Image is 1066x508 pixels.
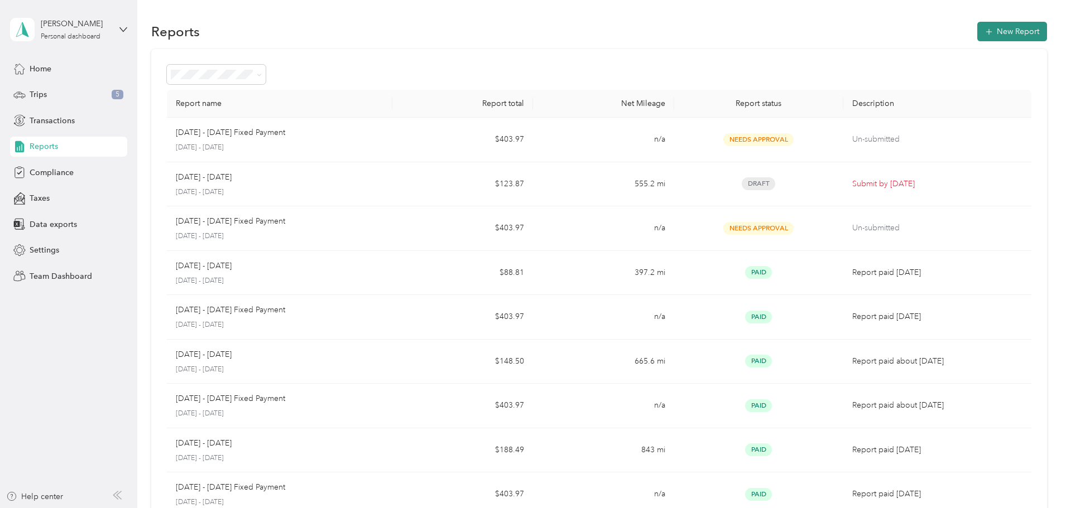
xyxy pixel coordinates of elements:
[392,428,533,473] td: $188.49
[852,444,1022,456] p: Report paid [DATE]
[852,267,1022,279] p: Report paid [DATE]
[41,18,111,30] div: [PERSON_NAME]
[533,428,674,473] td: 843 mi
[30,167,74,178] span: Compliance
[6,491,63,502] button: Help center
[683,99,834,108] div: Report status
[176,437,232,449] p: [DATE] - [DATE]
[176,215,285,228] p: [DATE] - [DATE] Fixed Payment
[392,384,533,428] td: $403.97
[176,276,383,286] p: [DATE] - [DATE]
[176,365,383,375] p: [DATE] - [DATE]
[745,311,772,323] span: Paid
[392,162,533,207] td: $123.87
[30,219,77,230] span: Data exports
[742,177,775,190] span: Draft
[167,90,392,118] th: Report name
[533,340,674,384] td: 665.6 mi
[176,143,383,153] p: [DATE] - [DATE]
[533,384,674,428] td: n/a
[176,187,383,197] p: [DATE] - [DATE]
[176,171,232,183] p: [DATE] - [DATE]
[852,311,1022,323] p: Report paid [DATE]
[30,270,92,282] span: Team Dashboard
[852,178,1022,190] p: Submit by [DATE]
[176,349,232,361] p: [DATE] - [DATE]
[745,488,772,501] span: Paid
[151,26,200,37] h1: Reports
[745,443,772,456] span: Paid
[852,488,1022,500] p: Report paid [DATE]
[176,393,285,405] p: [DATE] - [DATE] Fixed Payment
[41,33,100,40] div: Personal dashboard
[533,295,674,340] td: n/a
[392,118,533,162] td: $403.97
[176,409,383,419] p: [DATE] - [DATE]
[30,89,47,100] span: Trips
[745,355,772,367] span: Paid
[176,260,232,272] p: [DATE] - [DATE]
[533,90,674,118] th: Net Mileage
[176,497,383,507] p: [DATE] - [DATE]
[1003,446,1066,508] iframe: Everlance-gr Chat Button Frame
[30,115,75,127] span: Transactions
[176,320,383,330] p: [DATE] - [DATE]
[843,90,1031,118] th: Description
[176,453,383,463] p: [DATE] - [DATE]
[852,222,1022,234] p: Un-submitted
[392,251,533,296] td: $88.81
[852,355,1022,367] p: Report paid about [DATE]
[176,127,285,139] p: [DATE] - [DATE] Fixed Payment
[533,206,674,251] td: n/a
[852,399,1022,412] p: Report paid about [DATE]
[745,399,772,412] span: Paid
[30,63,51,75] span: Home
[112,90,123,100] span: 5
[533,251,674,296] td: 397.2 mi
[392,340,533,384] td: $148.50
[392,206,533,251] td: $403.97
[852,133,1022,146] p: Un-submitted
[392,295,533,340] td: $403.97
[723,222,794,235] span: Needs Approval
[723,133,794,146] span: Needs Approval
[533,118,674,162] td: n/a
[176,481,285,494] p: [DATE] - [DATE] Fixed Payment
[176,231,383,241] p: [DATE] - [DATE]
[30,244,59,256] span: Settings
[533,162,674,207] td: 555.2 mi
[30,141,58,152] span: Reports
[30,192,50,204] span: Taxes
[176,304,285,316] p: [DATE] - [DATE] Fixed Payment
[392,90,533,118] th: Report total
[745,266,772,279] span: Paid
[977,22,1047,41] button: New Report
